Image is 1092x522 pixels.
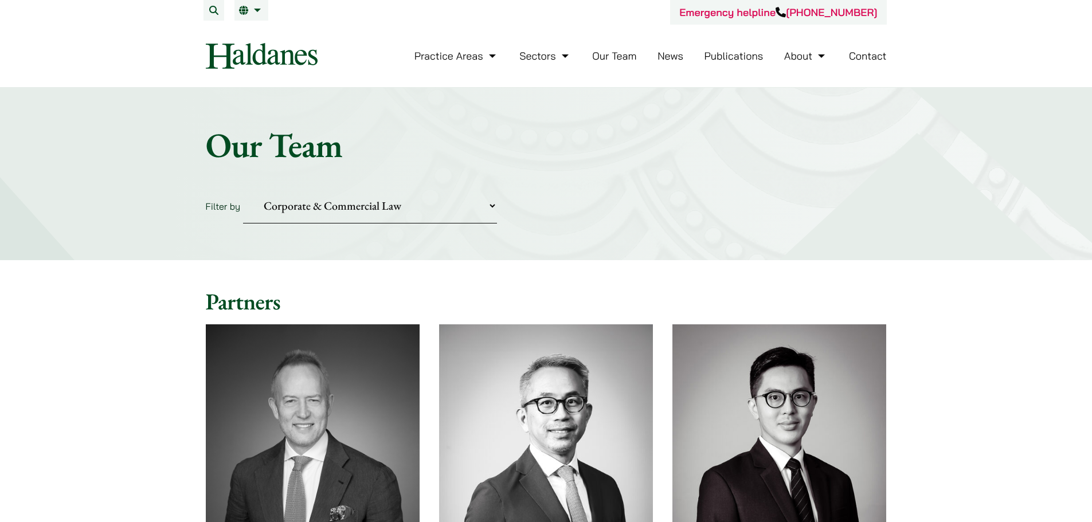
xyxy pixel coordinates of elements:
a: Our Team [592,49,636,62]
a: News [657,49,683,62]
a: Sectors [519,49,571,62]
img: Logo of Haldanes [206,43,318,69]
a: Emergency helpline[PHONE_NUMBER] [679,6,877,19]
h2: Partners [206,288,887,315]
a: About [784,49,828,62]
a: Publications [704,49,764,62]
h1: Our Team [206,124,887,166]
a: EN [239,6,264,15]
a: Practice Areas [414,49,499,62]
a: Contact [849,49,887,62]
label: Filter by [206,201,241,212]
